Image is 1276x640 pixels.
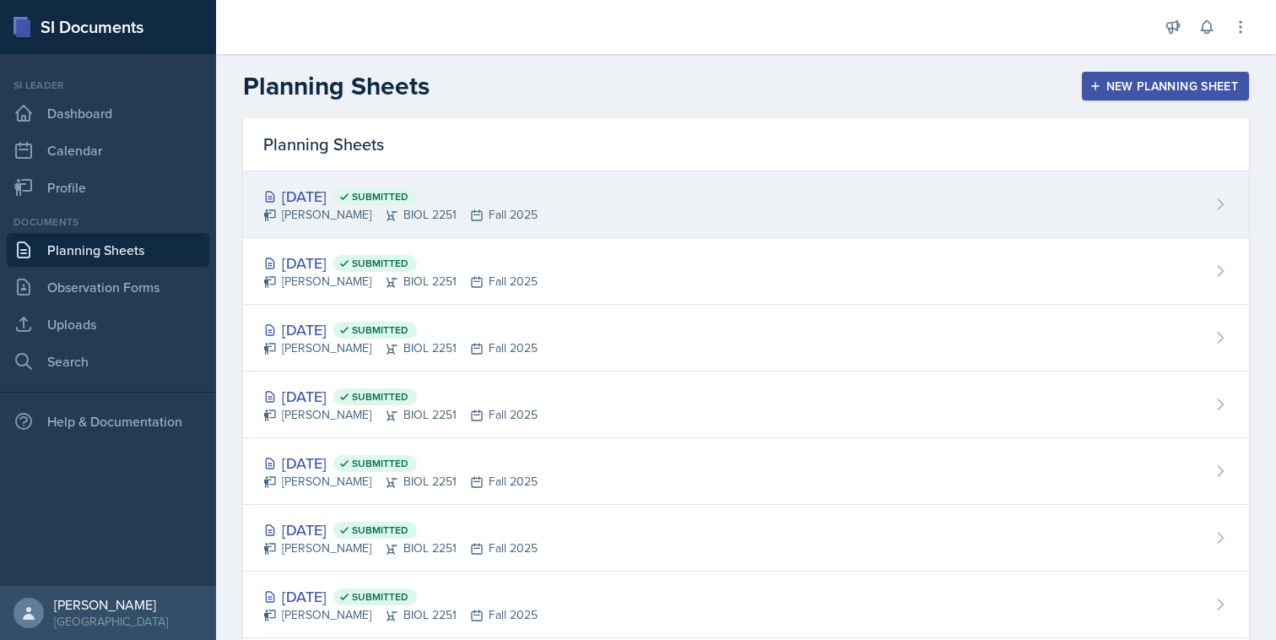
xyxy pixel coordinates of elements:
[7,344,209,378] a: Search
[243,305,1249,372] a: [DATE] Submitted [PERSON_NAME]BIOL 2251Fall 2025
[263,473,538,491] div: [PERSON_NAME] BIOL 2251 Fall 2025
[243,438,1249,505] a: [DATE] Submitted [PERSON_NAME]BIOL 2251Fall 2025
[7,307,209,341] a: Uploads
[243,505,1249,572] a: [DATE] Submitted [PERSON_NAME]BIOL 2251Fall 2025
[263,540,538,557] div: [PERSON_NAME] BIOL 2251 Fall 2025
[352,323,408,337] span: Submitted
[263,252,538,274] div: [DATE]
[7,78,209,93] div: Si leader
[7,214,209,230] div: Documents
[7,404,209,438] div: Help & Documentation
[243,171,1249,238] a: [DATE] Submitted [PERSON_NAME]BIOL 2251Fall 2025
[263,585,538,608] div: [DATE]
[263,273,538,290] div: [PERSON_NAME] BIOL 2251 Fall 2025
[352,590,408,604] span: Submitted
[54,596,168,613] div: [PERSON_NAME]
[243,572,1249,638] a: [DATE] Submitted [PERSON_NAME]BIOL 2251Fall 2025
[1082,72,1249,100] button: New Planning Sheet
[7,96,209,130] a: Dashboard
[263,385,538,408] div: [DATE]
[7,270,209,304] a: Observation Forms
[352,390,408,404] span: Submitted
[7,233,209,267] a: Planning Sheets
[352,457,408,470] span: Submitted
[243,372,1249,438] a: [DATE] Submitted [PERSON_NAME]BIOL 2251Fall 2025
[263,406,538,424] div: [PERSON_NAME] BIOL 2251 Fall 2025
[243,238,1249,305] a: [DATE] Submitted [PERSON_NAME]BIOL 2251Fall 2025
[263,185,538,208] div: [DATE]
[263,452,538,475] div: [DATE]
[243,118,1249,171] div: Planning Sheets
[352,523,408,537] span: Submitted
[352,190,408,203] span: Submitted
[263,518,538,541] div: [DATE]
[243,71,430,101] h2: Planning Sheets
[263,339,538,357] div: [PERSON_NAME] BIOL 2251 Fall 2025
[263,318,538,341] div: [DATE]
[263,206,538,224] div: [PERSON_NAME] BIOL 2251 Fall 2025
[1093,79,1238,93] div: New Planning Sheet
[7,171,209,204] a: Profile
[263,606,538,624] div: [PERSON_NAME] BIOL 2251 Fall 2025
[352,257,408,270] span: Submitted
[7,133,209,167] a: Calendar
[54,613,168,630] div: [GEOGRAPHIC_DATA]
